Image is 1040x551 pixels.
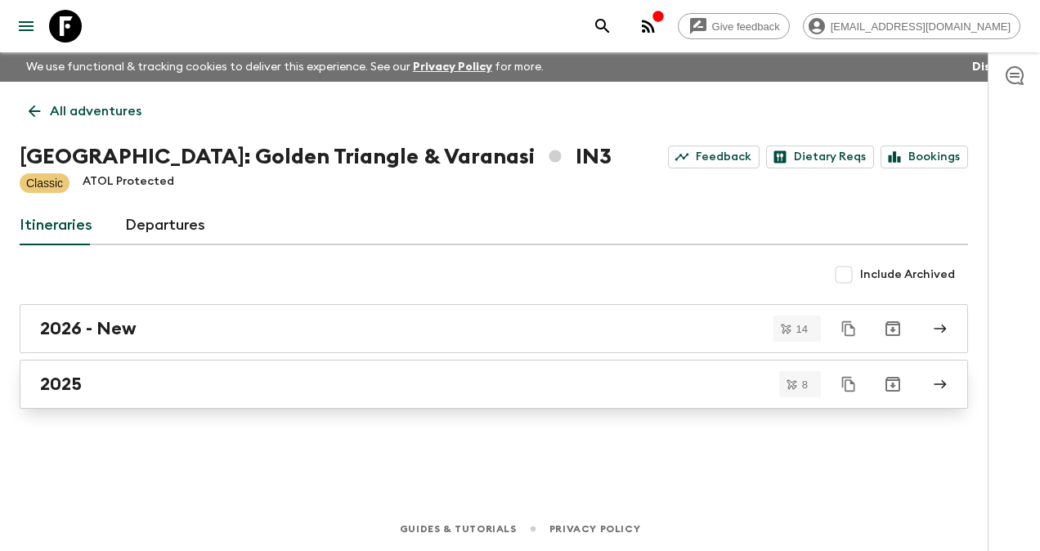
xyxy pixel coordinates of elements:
p: Classic [26,175,63,191]
a: Feedback [668,146,760,168]
h2: 2025 [40,374,82,395]
a: Bookings [881,146,968,168]
button: Archive [876,368,909,401]
a: Itineraries [20,206,92,245]
button: Duplicate [834,370,863,399]
h2: 2026 - New [40,318,137,339]
button: search adventures [586,10,619,43]
p: All adventures [50,101,141,121]
a: 2025 [20,360,968,409]
p: We use functional & tracking cookies to deliver this experience. See our for more. [20,52,550,82]
a: Guides & Tutorials [400,520,517,538]
a: Departures [125,206,205,245]
a: Privacy Policy [413,61,492,73]
span: Give feedback [703,20,789,33]
span: [EMAIL_ADDRESS][DOMAIN_NAME] [822,20,1020,33]
a: Dietary Reqs [766,146,874,168]
a: 2026 - New [20,304,968,353]
div: [EMAIL_ADDRESS][DOMAIN_NAME] [803,13,1020,39]
a: Privacy Policy [549,520,640,538]
button: Duplicate [834,314,863,343]
h1: [GEOGRAPHIC_DATA]: Golden Triangle & Varanasi IN3 [20,141,612,173]
p: ATOL Protected [83,173,174,193]
span: 14 [787,324,818,334]
button: menu [10,10,43,43]
span: 8 [792,379,818,390]
button: Archive [876,312,909,345]
span: Include Archived [860,267,955,283]
a: Give feedback [678,13,790,39]
a: All adventures [20,95,150,128]
button: Dismiss [968,56,1020,78]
